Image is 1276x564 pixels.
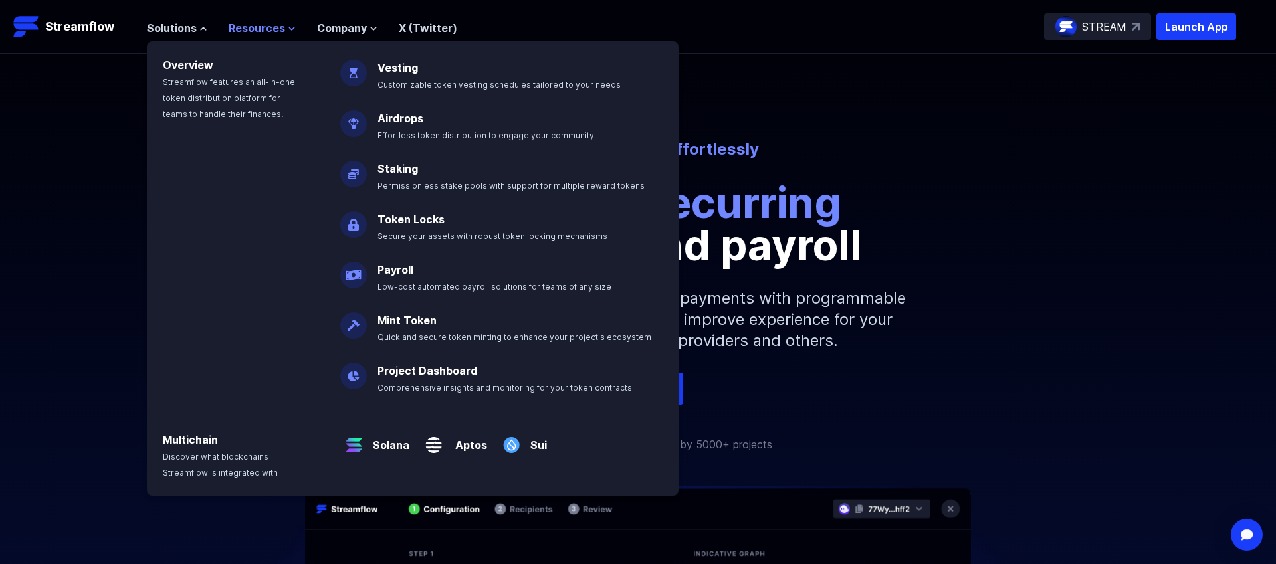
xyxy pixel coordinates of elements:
button: Launch App [1156,13,1236,40]
img: Solana [340,421,368,458]
div: Open Intercom Messenger [1231,519,1263,551]
span: Low-cost automated payroll solutions for teams of any size [377,282,611,292]
img: Sui [498,421,525,458]
a: Overview [163,58,213,72]
span: Comprehensive insights and monitoring for your token contracts [377,383,632,393]
img: Staking [340,150,367,187]
a: Solana [368,426,409,453]
span: Company [317,20,367,36]
img: Airdrops [340,100,367,137]
span: Permissionless stake pools with support for multiple reward tokens [377,181,645,191]
span: Streamflow features an all-in-one token distribution platform for teams to handle their finances. [163,77,295,119]
a: Token Locks [377,213,445,226]
a: Vesting [377,61,418,74]
a: Staking [377,162,418,175]
img: Streamflow Logo [13,13,40,40]
a: X (Twitter) [399,21,457,35]
button: Solutions [147,20,207,36]
button: Resources [229,20,296,36]
span: Resources [229,20,285,36]
a: Airdrops [377,112,423,125]
button: Company [317,20,377,36]
img: Mint Token [340,302,367,339]
span: Solutions [147,20,197,36]
span: Customizable token vesting schedules tailored to your needs [377,80,621,90]
span: Secure your assets with robust token locking mechanisms [377,231,607,241]
a: Streamflow [13,13,134,40]
a: Aptos [447,426,487,453]
img: Payroll [340,251,367,288]
p: STREAM [1082,19,1126,35]
p: Trusted by 5000+ projects [639,436,772,452]
img: Project Dashboard [340,352,367,389]
a: Multichain [163,433,218,446]
a: Payroll [377,263,413,276]
img: top-right-arrow.svg [1132,23,1140,31]
p: Streamflow [45,17,114,36]
img: streamflow-logo-circle.png [1055,16,1077,37]
a: STREAM [1044,13,1151,40]
img: Aptos [420,421,447,458]
a: Project Dashboard [377,364,477,377]
img: Vesting [340,49,367,86]
span: Discover what blockchains Streamflow is integrated with [163,452,278,478]
a: Sui [525,426,547,453]
a: Mint Token [377,314,437,327]
span: Effortless token distribution to engage your community [377,130,594,140]
img: Token Locks [340,201,367,238]
span: Quick and secure token minting to enhance your project's ecosystem [377,332,651,342]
